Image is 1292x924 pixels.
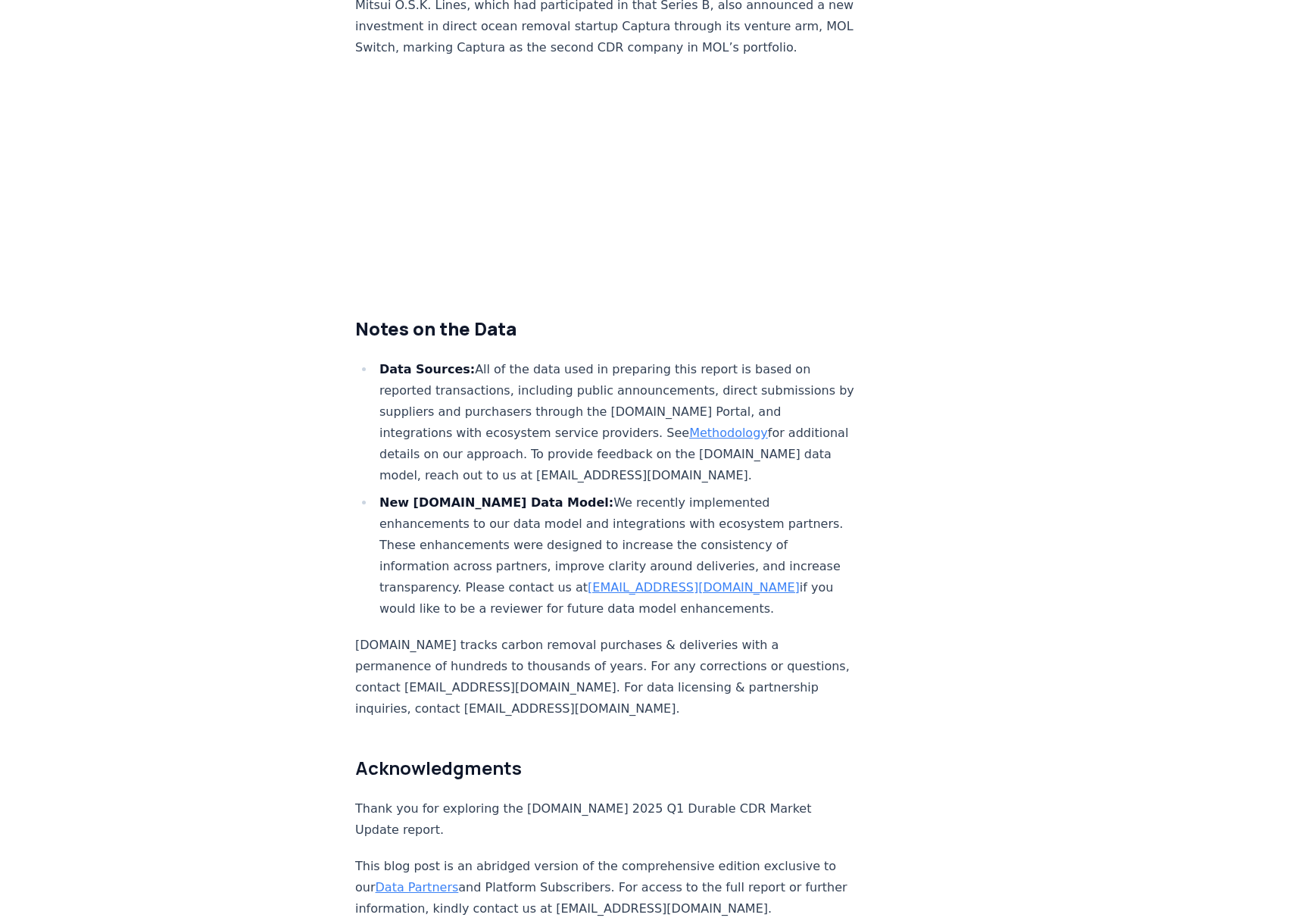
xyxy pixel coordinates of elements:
p: This blog post is an abridged version of the comprehensive edition exclusive to our and Platform ... [355,856,857,919]
h2: Acknowledgments [355,756,857,780]
iframe: Split Bars [355,73,857,280]
p: [DOMAIN_NAME] tracks carbon removal purchases & deliveries with a permanence of hundreds to thous... [355,635,857,720]
strong: Data Sources: [379,362,475,376]
strong: Notes on the Data [355,316,516,341]
p: Thank you for exploring the [DOMAIN_NAME] 2025 Q1 Durable CDR Market Update report. [355,798,857,841]
a: Methodology [689,426,768,440]
strong: New [DOMAIN_NAME] Data Model: [379,495,613,510]
a: Data Partners [376,880,459,894]
a: [EMAIL_ADDRESS][DOMAIN_NAME] [588,580,800,595]
li: We recently implemented enhancements to our data model and integrations with ecosystem partners. ... [375,492,857,620]
li: All of the data used in preparing this report is based on reported transactions, including public... [375,359,857,486]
